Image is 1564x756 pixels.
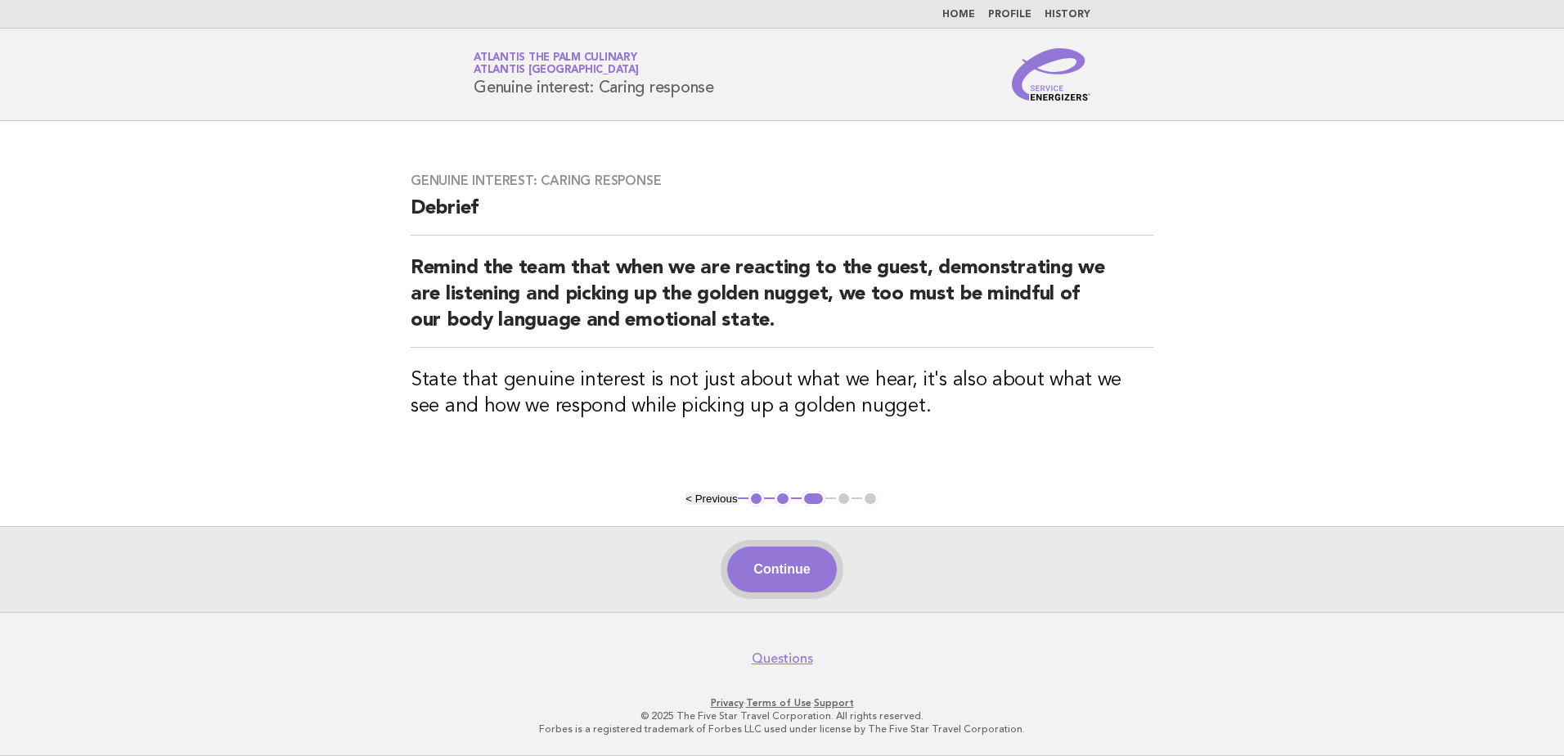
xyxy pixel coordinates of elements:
[988,10,1031,20] a: Profile
[775,491,791,507] button: 2
[411,196,1153,236] h2: Debrief
[752,650,813,667] a: Questions
[281,696,1283,709] p: · ·
[727,547,836,592] button: Continue
[685,493,737,505] button: < Previous
[802,491,825,507] button: 3
[746,697,811,709] a: Terms of Use
[281,709,1283,722] p: © 2025 The Five Star Travel Corporation. All rights reserved.
[1012,48,1090,101] img: Service Energizers
[474,65,639,76] span: Atlantis [GEOGRAPHIC_DATA]
[474,52,639,75] a: Atlantis The Palm CulinaryAtlantis [GEOGRAPHIC_DATA]
[748,491,765,507] button: 1
[814,697,854,709] a: Support
[281,722,1283,736] p: Forbes is a registered trademark of Forbes LLC used under license by The Five Star Travel Corpora...
[411,255,1153,348] h2: Remind the team that when we are reacting to the guest, demonstrating we are listening and pickin...
[711,697,744,709] a: Privacy
[942,10,975,20] a: Home
[411,173,1153,189] h3: Genuine interest: Caring response
[411,367,1153,420] h3: State that genuine interest is not just about what we hear, it's also about what we see and how w...
[474,53,714,96] h1: Genuine interest: Caring response
[1045,10,1090,20] a: History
